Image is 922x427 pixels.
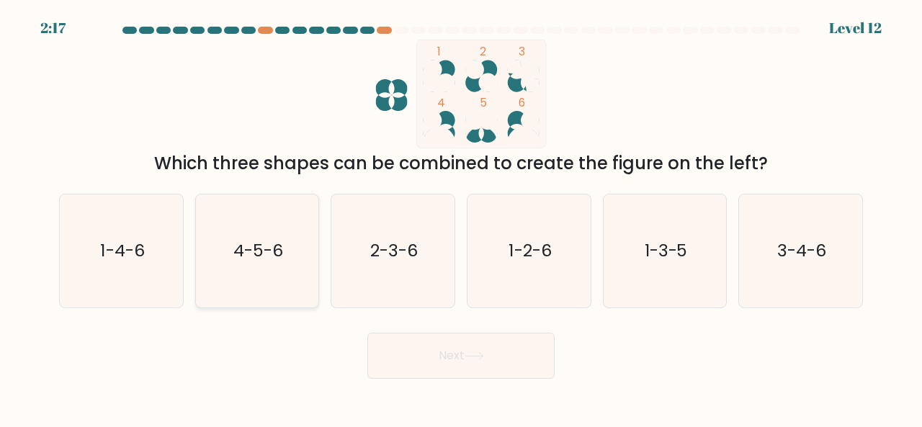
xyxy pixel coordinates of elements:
[437,95,445,110] tspan: 4
[68,150,854,176] div: Which three shapes can be combined to create the figure on the left?
[519,44,525,59] tspan: 3
[233,238,283,262] text: 4-5-6
[437,44,441,59] tspan: 1
[777,238,826,262] text: 3-4-6
[480,95,487,110] tspan: 5
[370,238,418,262] text: 2-3-6
[519,95,525,110] tspan: 6
[367,333,555,379] button: Next
[509,238,551,262] text: 1-2-6
[829,17,882,39] div: Level 12
[645,238,688,262] text: 1-3-5
[100,238,144,262] text: 1-4-6
[480,44,486,59] tspan: 2
[40,17,66,39] div: 2:17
